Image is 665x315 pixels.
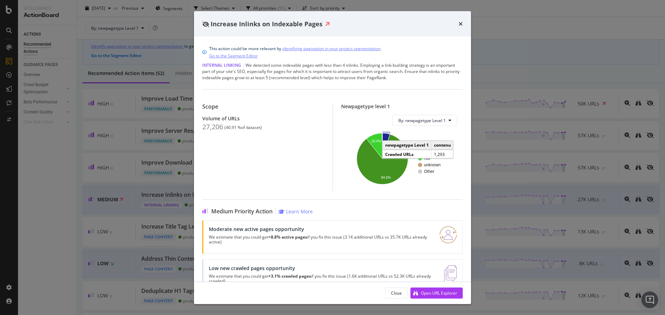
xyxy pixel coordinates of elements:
[202,123,223,131] div: 27,206
[347,131,455,186] svg: A chart.
[224,125,262,130] div: ( 40.91 % of dataset )
[202,21,209,27] div: eye-slash
[278,208,313,215] a: Learn More
[410,287,463,298] button: Open URL Explorer
[440,226,457,243] img: RO06QsNG.png
[286,208,313,215] div: Learn More
[424,143,439,148] text: contenu
[209,265,436,271] div: Low new crawled pages opportunity
[459,19,463,28] div: times
[209,274,436,284] p: We estimate that you could get if you fix this issue (1.6K additional URLs vs 52.3K URLs already ...
[424,149,437,154] text: produit
[202,62,241,68] span: Internal Linking
[268,273,311,279] strong: +3.1% crawled pages
[211,208,273,215] span: Medium Priority Action
[392,115,457,126] button: By: newpagetype Level 1
[209,52,258,59] a: Go to the Segment Editor
[424,156,431,161] text: nav
[209,235,431,244] p: We estimate that you could get if you fix this issue (3.1K additional URLs vs 35.7K URLs already ...
[444,265,457,282] img: e5DMFwAAAABJRU5ErkJggg==
[391,290,402,296] div: Close
[424,169,434,174] text: Other
[268,234,307,240] strong: +8.8% active pages
[242,62,245,68] span: |
[381,175,391,179] text: 84.6%
[209,45,381,59] div: This action could be more relevant by .
[398,117,446,123] span: By: newpagetype Level 1
[424,163,441,167] text: unknown
[202,103,324,110] div: Scope
[371,139,381,143] text: 10.4%
[202,115,324,121] div: Volume of URLs
[385,287,408,298] button: Close
[282,45,380,52] a: identifying pagination in your project segmentation
[194,11,471,304] div: modal
[421,290,457,296] div: Open URL Explorer
[341,103,463,109] div: Newpagetype level 1
[211,19,322,28] span: Increase Inlinks on Indexable Pages
[202,62,463,81] div: We detected some indexable pages with less than 4 inlinks. Employing a link-building strategy is ...
[209,226,431,232] div: Moderate new active pages opportunity
[202,45,463,59] div: info banner
[641,291,658,308] div: Open Intercom Messenger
